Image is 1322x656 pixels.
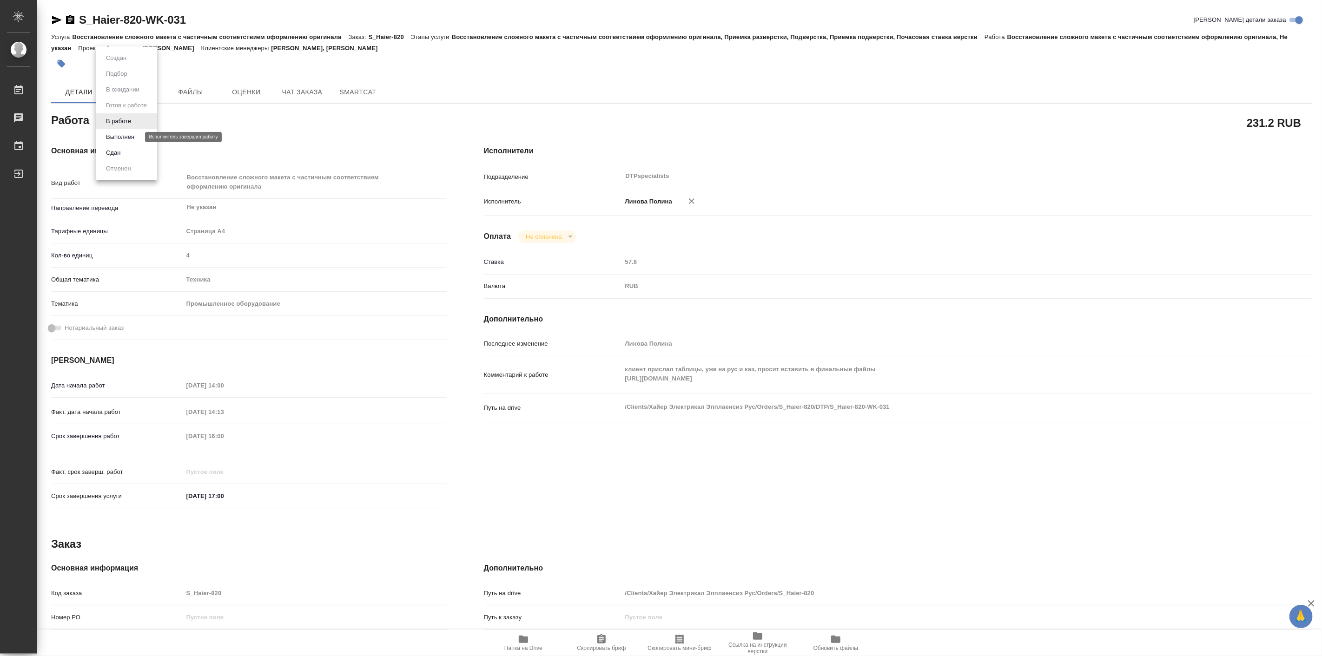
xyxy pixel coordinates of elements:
button: Выполнен [103,132,137,142]
button: Отменен [103,164,134,174]
button: В ожидании [103,85,142,95]
button: Готов к работе [103,100,150,111]
button: Подбор [103,69,130,79]
button: Сдан [103,148,123,158]
button: Создан [103,53,129,63]
button: В работе [103,116,134,126]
